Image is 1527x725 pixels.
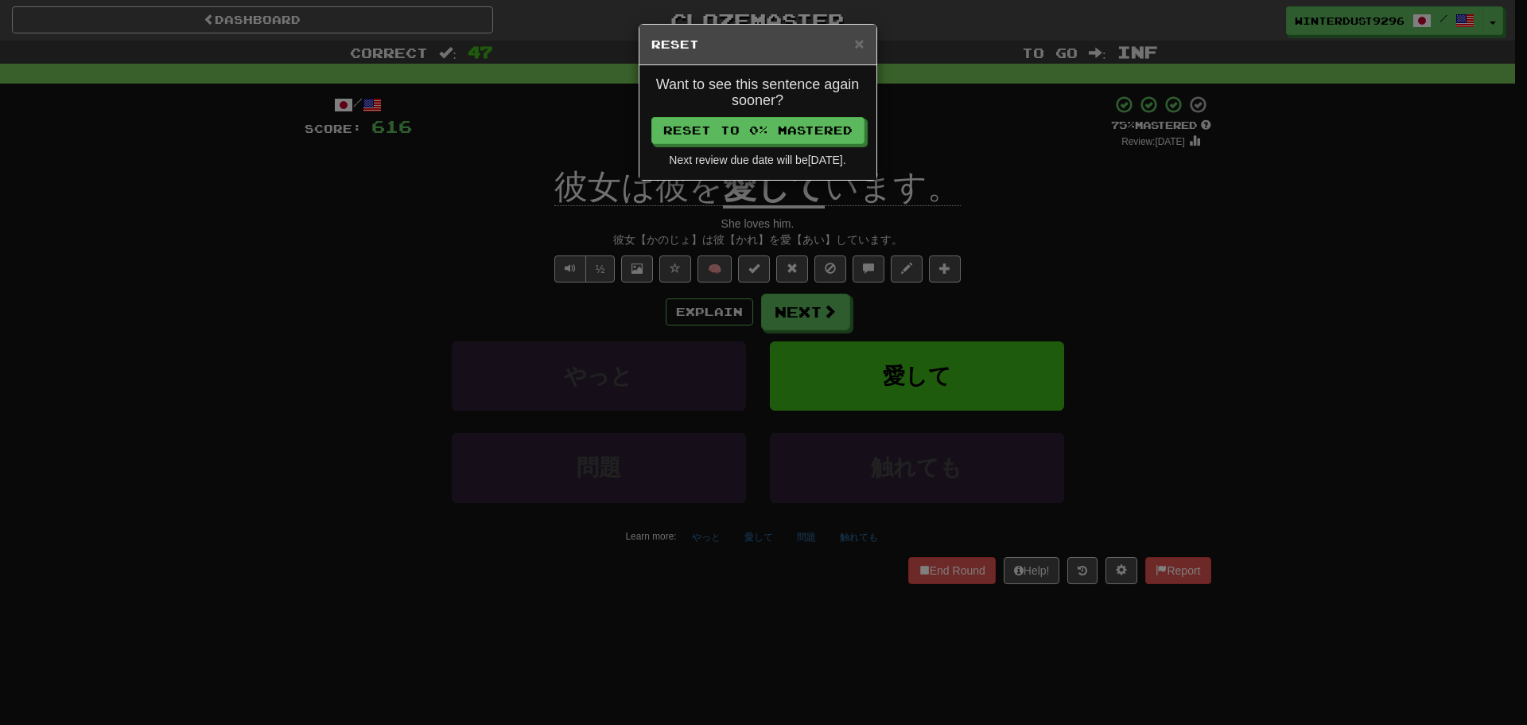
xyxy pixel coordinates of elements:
[651,117,865,144] button: Reset to 0% Mastered
[854,35,864,52] button: Close
[854,34,864,53] span: ×
[651,152,865,168] div: Next review due date will be [DATE] .
[651,37,865,53] h5: Reset
[651,77,865,109] h4: Want to see this sentence again sooner?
